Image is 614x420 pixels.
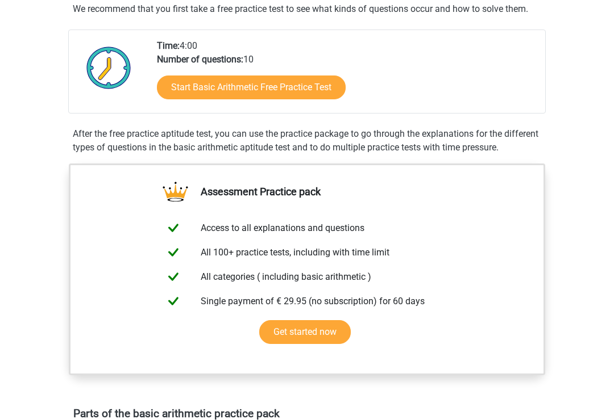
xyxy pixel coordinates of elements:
[157,75,346,99] a: Start Basic Arithmetic Free Practice Test
[68,127,546,154] div: After the free practice aptitude test, you can use the practice package to go through the explana...
[73,407,541,420] h4: Parts of the basic arithmetic practice pack
[259,320,351,344] a: Get started now
[73,2,541,16] p: We recommend that you first take a free practice test to see what kinds of questions occur and ho...
[157,40,180,51] b: Time:
[148,39,545,113] div: 4:00 10
[157,54,243,65] b: Number of questions:
[80,39,138,96] img: Clock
